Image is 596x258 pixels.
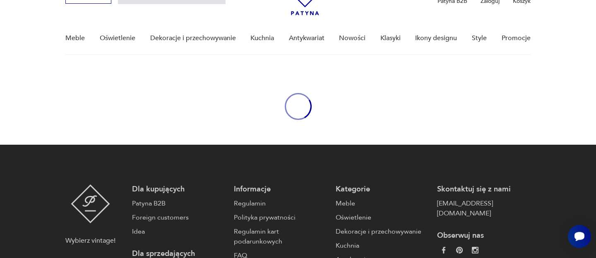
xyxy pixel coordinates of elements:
a: Nowości [339,22,365,54]
a: Promocje [502,22,531,54]
a: Oświetlenie [336,213,429,222]
a: Ikony designu [415,22,457,54]
p: Obserwuj nas [437,231,531,241]
p: Informacje [234,184,327,194]
a: Patyna B2B [132,198,226,208]
a: Style [472,22,487,54]
img: c2fd9cf7f39615d9d6839a72ae8e59e5.webp [472,247,478,253]
p: Wybierz vintage! [65,236,115,246]
a: Meble [336,198,429,208]
a: Regulamin kart podarunkowych [234,227,327,246]
a: Dekoracje i przechowywanie [150,22,236,54]
a: Kuchnia [336,241,429,251]
a: Kuchnia [250,22,274,54]
a: Meble [65,22,85,54]
a: Idea [132,227,226,236]
a: Foreign customers [132,213,226,222]
a: Regulamin [234,198,327,208]
p: Kategorie [336,184,429,194]
img: Patyna - sklep z meblami i dekoracjami vintage [71,184,110,223]
p: Skontaktuj się z nami [437,184,531,194]
a: Oświetlenie [100,22,135,54]
a: [EMAIL_ADDRESS][DOMAIN_NAME] [437,198,531,218]
img: 37d27d81a828e637adc9f9cb2e3d3a8a.webp [456,247,463,253]
a: Dekoracje i przechowywanie [336,227,429,236]
a: Klasyki [380,22,401,54]
p: Dla kupujących [132,184,226,194]
a: Polityka prywatności [234,213,327,222]
a: Antykwariat [289,22,324,54]
iframe: Smartsupp widget button [568,225,591,248]
img: da9060093f698e4c3cedc1453eec5031.webp [440,247,447,253]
